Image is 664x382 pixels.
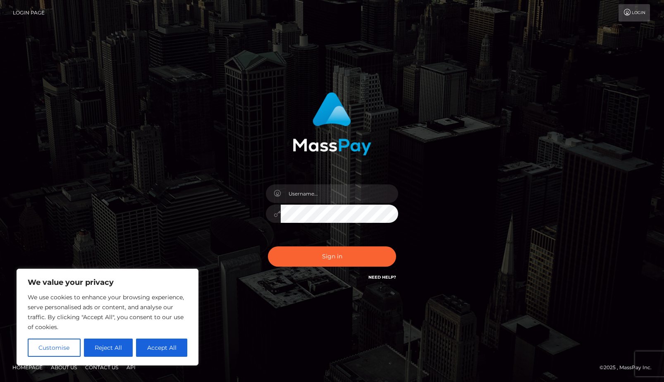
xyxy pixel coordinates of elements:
button: Accept All [136,339,187,357]
button: Reject All [84,339,133,357]
a: About Us [48,361,80,374]
a: API [123,361,139,374]
a: Login [619,4,650,21]
a: Need Help? [368,275,396,280]
input: Username... [281,184,398,203]
p: We value your privacy [28,277,187,287]
div: © 2025 , MassPay Inc. [600,363,658,372]
a: Contact Us [82,361,122,374]
p: We use cookies to enhance your browsing experience, serve personalised ads or content, and analys... [28,292,187,332]
button: Sign in [268,246,396,267]
a: Homepage [9,361,46,374]
div: We value your privacy [17,269,198,365]
img: MassPay Login [293,92,371,155]
a: Login Page [13,4,45,21]
button: Customise [28,339,81,357]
